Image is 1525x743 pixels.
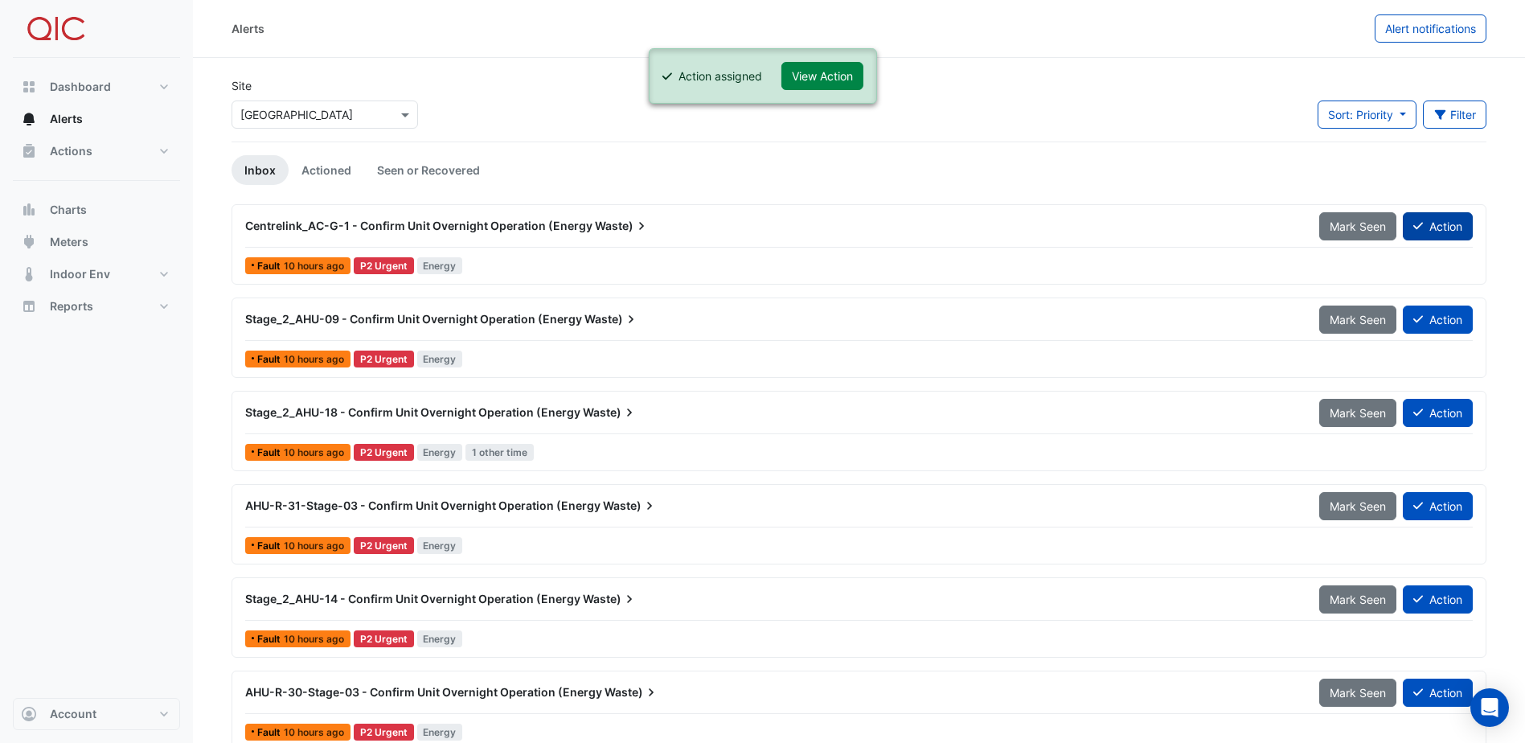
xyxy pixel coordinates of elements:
[1423,101,1487,129] button: Filter
[603,498,658,514] span: Waste)
[595,218,650,234] span: Waste)
[1330,313,1386,326] span: Mark Seen
[354,630,414,647] div: P2 Urgent
[284,353,344,365] span: Thu 11-Sep-2025 00:00 AEST
[1470,688,1509,727] div: Open Intercom Messenger
[583,404,637,421] span: Waste)
[417,537,463,554] span: Energy
[245,219,592,232] span: Centrelink_AC-G-1 - Confirm Unit Overnight Operation (Energy
[232,155,289,185] a: Inbox
[781,62,863,90] button: View Action
[354,257,414,274] div: P2 Urgent
[21,266,37,282] app-icon: Indoor Env
[50,706,96,722] span: Account
[583,591,637,607] span: Waste)
[232,77,252,94] label: Site
[13,71,180,103] button: Dashboard
[245,312,582,326] span: Stage_2_AHU-09 - Confirm Unit Overnight Operation (Energy
[21,79,37,95] app-icon: Dashboard
[1319,212,1396,240] button: Mark Seen
[21,234,37,250] app-icon: Meters
[13,226,180,258] button: Meters
[257,448,284,458] span: Fault
[13,135,180,167] button: Actions
[245,405,580,419] span: Stage_2_AHU-18 - Confirm Unit Overnight Operation (Energy
[50,111,83,127] span: Alerts
[354,444,414,461] div: P2 Urgent
[257,634,284,644] span: Fault
[1330,686,1386,700] span: Mark Seen
[417,257,463,274] span: Energy
[21,111,37,127] app-icon: Alerts
[1403,399,1473,427] button: Action
[21,202,37,218] app-icon: Charts
[245,685,602,699] span: AHU-R-30-Stage-03 - Confirm Unit Overnight Operation (Energy
[1403,212,1473,240] button: Action
[284,633,344,645] span: Thu 11-Sep-2025 00:00 AEST
[417,724,463,741] span: Energy
[1330,593,1386,606] span: Mark Seen
[1330,499,1386,513] span: Mark Seen
[1385,22,1476,35] span: Alert notifications
[50,143,92,159] span: Actions
[417,630,463,647] span: Energy
[245,499,601,512] span: AHU-R-31-Stage-03 - Confirm Unit Overnight Operation (Energy
[1403,492,1473,520] button: Action
[289,155,364,185] a: Actioned
[13,258,180,290] button: Indoor Env
[257,728,284,737] span: Fault
[1330,406,1386,420] span: Mark Seen
[50,266,110,282] span: Indoor Env
[584,311,639,327] span: Waste)
[13,103,180,135] button: Alerts
[21,143,37,159] app-icon: Actions
[50,234,88,250] span: Meters
[284,260,344,272] span: Thu 11-Sep-2025 00:00 AEST
[1330,220,1386,233] span: Mark Seen
[257,355,284,364] span: Fault
[417,351,463,367] span: Energy
[354,724,414,741] div: P2 Urgent
[284,540,344,552] span: Thu 11-Sep-2025 00:00 AEST
[354,351,414,367] div: P2 Urgent
[257,261,284,271] span: Fault
[364,155,493,185] a: Seen or Recovered
[1403,306,1473,334] button: Action
[605,684,659,700] span: Waste)
[465,444,534,461] span: 1 other time
[284,726,344,738] span: Thu 11-Sep-2025 00:00 AEST
[19,13,92,45] img: Company Logo
[284,446,344,458] span: Thu 11-Sep-2025 00:00 AEST
[417,444,463,461] span: Energy
[678,68,762,84] div: Action assigned
[232,20,264,37] div: Alerts
[1403,679,1473,707] button: Action
[1319,585,1396,614] button: Mark Seen
[245,592,580,605] span: Stage_2_AHU-14 - Confirm Unit Overnight Operation (Energy
[1319,399,1396,427] button: Mark Seen
[257,541,284,551] span: Fault
[354,537,414,554] div: P2 Urgent
[21,298,37,314] app-icon: Reports
[1319,306,1396,334] button: Mark Seen
[1403,585,1473,614] button: Action
[13,194,180,226] button: Charts
[50,298,93,314] span: Reports
[1375,14,1486,43] button: Alert notifications
[1319,679,1396,707] button: Mark Seen
[1318,101,1416,129] button: Sort: Priority
[13,290,180,322] button: Reports
[1319,492,1396,520] button: Mark Seen
[50,202,87,218] span: Charts
[13,698,180,730] button: Account
[50,79,111,95] span: Dashboard
[1328,108,1393,121] span: Sort: Priority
